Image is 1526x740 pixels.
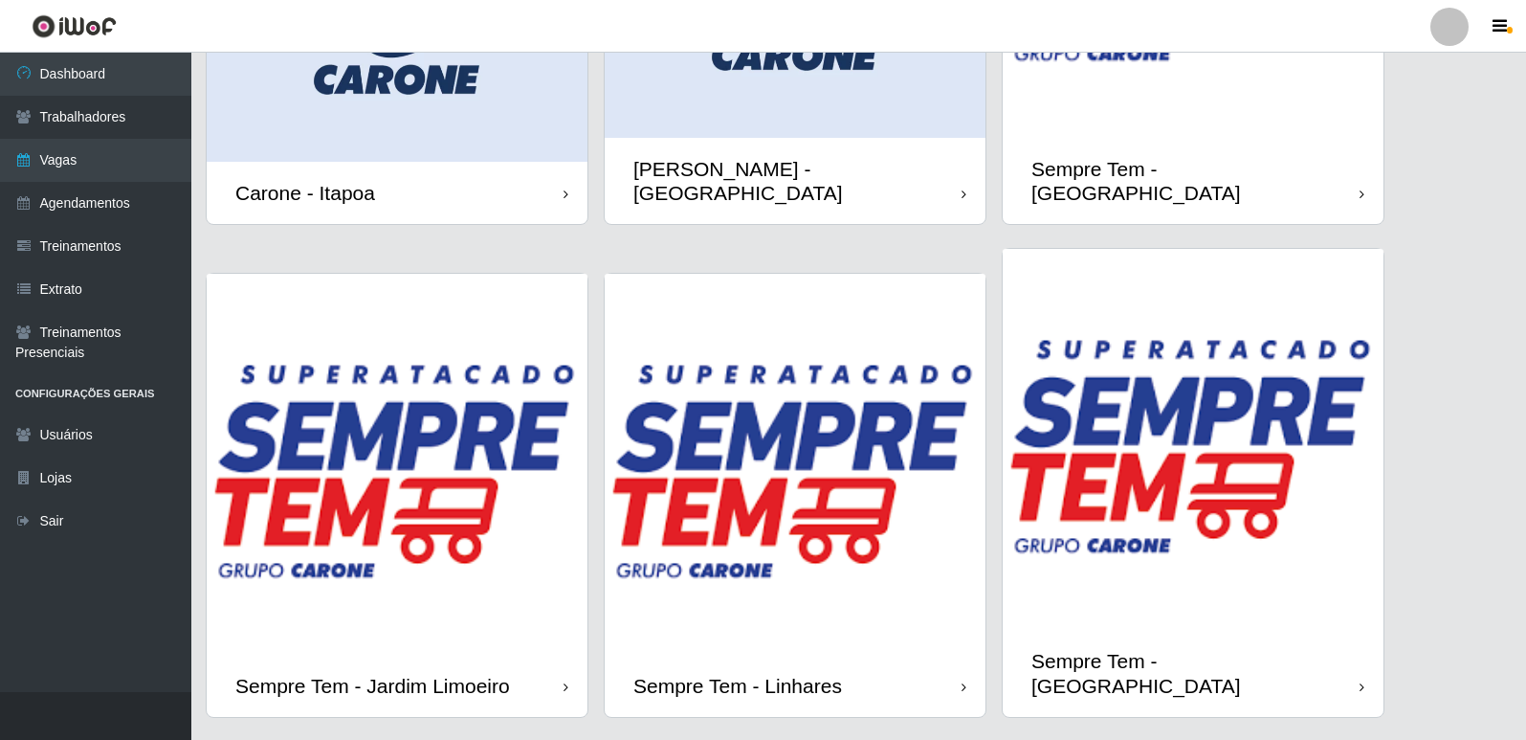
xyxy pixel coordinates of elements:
img: cardImg [605,274,985,655]
div: Sempre Tem - Linhares [633,674,842,698]
img: cardImg [207,274,587,655]
div: Carone - Itapoa [235,181,375,205]
img: CoreUI Logo [32,14,117,38]
a: Sempre Tem - [GEOGRAPHIC_DATA] [1003,249,1383,716]
div: Sempre Tem - [GEOGRAPHIC_DATA] [1031,649,1360,697]
div: [PERSON_NAME] - [GEOGRAPHIC_DATA] [633,157,962,205]
div: Sempre Tem - [GEOGRAPHIC_DATA] [1031,157,1360,205]
div: Sempre Tem - Jardim Limoeiro [235,674,510,698]
a: Sempre Tem - Jardim Limoeiro [207,274,587,717]
img: cardImg [1003,249,1383,630]
a: Sempre Tem - Linhares [605,274,985,717]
